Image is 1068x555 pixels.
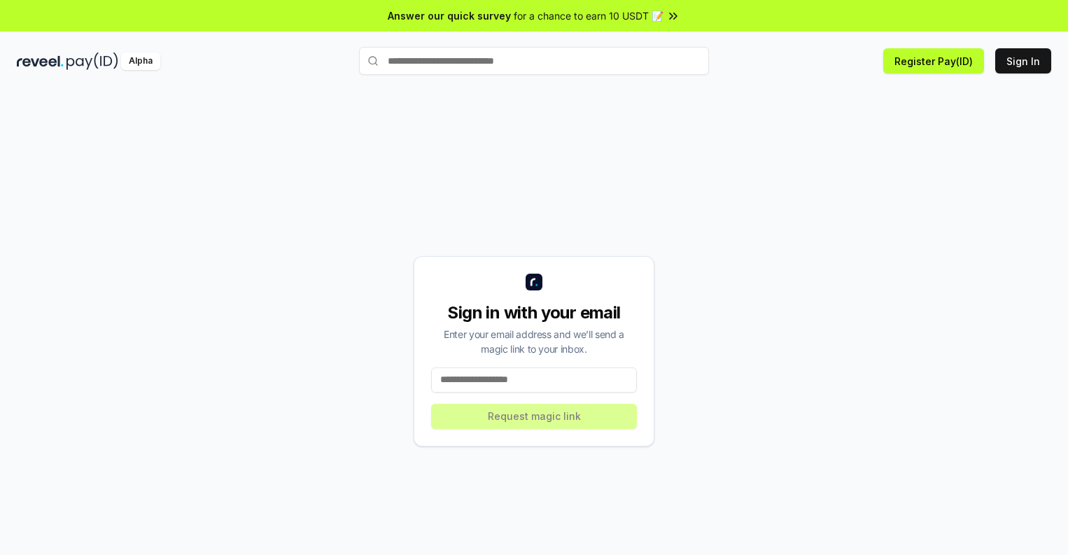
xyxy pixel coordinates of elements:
div: Sign in with your email [431,302,637,324]
img: reveel_dark [17,52,64,70]
img: pay_id [66,52,118,70]
button: Sign In [995,48,1051,73]
span: Answer our quick survey [388,8,511,23]
img: logo_small [526,274,542,290]
button: Register Pay(ID) [883,48,984,73]
div: Alpha [121,52,160,70]
div: Enter your email address and we’ll send a magic link to your inbox. [431,327,637,356]
span: for a chance to earn 10 USDT 📝 [514,8,663,23]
